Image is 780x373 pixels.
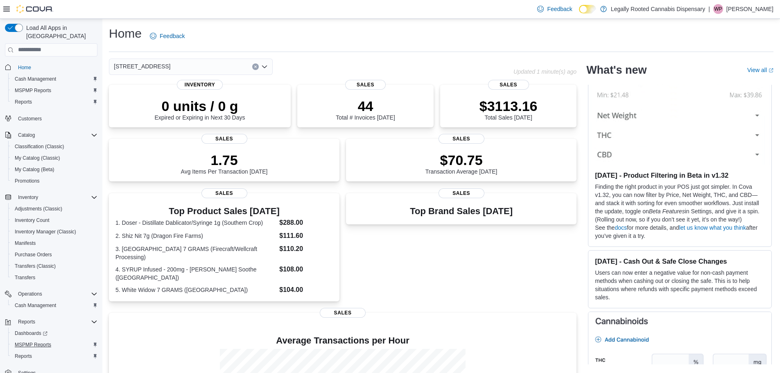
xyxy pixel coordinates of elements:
span: Reports [15,99,32,105]
em: Beta Features [649,208,685,215]
a: Cash Management [11,301,59,310]
a: Transfers [11,273,38,283]
span: Cash Management [15,302,56,309]
button: Promotions [8,175,101,187]
a: Feedback [534,1,575,17]
a: Purchase Orders [11,250,55,260]
a: View allExternal link [747,67,773,73]
span: Operations [15,289,97,299]
span: Inventory [18,194,38,201]
span: My Catalog (Classic) [15,155,60,161]
a: Inventory Manager (Classic) [11,227,79,237]
button: Reports [8,96,101,108]
dt: 4. SYRUP Infused - 200mg - [PERSON_NAME] Soothe ([GEOGRAPHIC_DATA]) [115,265,276,282]
span: Inventory Count [15,217,50,224]
span: Transfers [11,273,97,283]
svg: External link [769,68,773,73]
a: Cash Management [11,74,59,84]
p: Finding the right product in your POS just got simpler. In Cova v1.32, you can now filter by Pric... [595,183,765,224]
span: Dashboards [11,328,97,338]
button: Transfers [8,272,101,283]
a: Feedback [147,28,188,44]
button: Purchase Orders [8,249,101,260]
button: Reports [8,350,101,362]
button: Classification (Classic) [8,141,101,152]
span: Sales [345,80,386,90]
span: Inventory [177,80,223,90]
span: Sales [488,80,529,90]
a: MSPMP Reports [11,86,54,95]
a: Dashboards [11,328,51,338]
span: Customers [15,113,97,124]
span: Cash Management [11,301,97,310]
span: Catalog [18,132,35,138]
div: Total Sales [DATE] [479,98,538,121]
span: Adjustments (Classic) [11,204,97,214]
dt: 5. White Widow 7 GRAMS ([GEOGRAPHIC_DATA]) [115,286,276,294]
h3: [DATE] - Product Filtering in Beta in v1.32 [595,171,765,179]
a: MSPMP Reports [11,340,54,350]
span: Reports [18,319,35,325]
button: Adjustments (Classic) [8,203,101,215]
span: Inventory Manager (Classic) [15,228,76,235]
span: Cash Management [15,76,56,82]
p: Updated 1 minute(s) ago [513,68,577,75]
span: Purchase Orders [15,251,52,258]
a: Reports [11,351,35,361]
a: My Catalog (Classic) [11,153,63,163]
p: 44 [336,98,395,114]
button: Customers [2,113,101,124]
button: Manifests [8,237,101,249]
span: Sales [320,308,366,318]
button: Catalog [2,129,101,141]
button: Inventory [15,192,41,202]
span: Load All Apps in [GEOGRAPHIC_DATA] [23,24,97,40]
h4: Average Transactions per Hour [115,336,570,346]
span: Manifests [11,238,97,248]
span: Dashboards [15,330,47,337]
p: 1.75 [181,152,268,168]
span: My Catalog (Classic) [11,153,97,163]
button: Inventory Count [8,215,101,226]
p: $70.75 [425,152,497,168]
span: Sales [201,134,247,144]
button: Reports [2,316,101,328]
button: My Catalog (Beta) [8,164,101,175]
span: Adjustments (Classic) [15,206,62,212]
input: Dark Mode [579,5,596,14]
span: Transfers (Classic) [15,263,56,269]
span: Classification (Classic) [11,142,97,151]
a: Inventory Count [11,215,53,225]
button: MSPMP Reports [8,339,101,350]
p: Users can now enter a negative value for non-cash payment methods when cashing out or closing the... [595,269,765,301]
dd: $104.00 [279,285,333,295]
img: Cova [16,5,53,13]
p: $3113.16 [479,98,538,114]
button: Open list of options [261,63,268,70]
span: Home [15,62,97,72]
a: Adjustments (Classic) [11,204,66,214]
p: See the for more details, and after you’ve given it a try. [595,224,765,240]
div: Expired or Expiring in Next 30 Days [155,98,245,121]
dd: $110.20 [279,244,333,254]
span: Operations [18,291,42,297]
a: Reports [11,97,35,107]
p: 0 units / 0 g [155,98,245,114]
span: Promotions [15,178,40,184]
h3: Top Brand Sales [DATE] [410,206,513,216]
span: Purchase Orders [11,250,97,260]
div: Transaction Average [DATE] [425,152,497,175]
span: My Catalog (Beta) [11,165,97,174]
p: Legally Rooted Cannabis Dispensary [611,4,705,14]
span: [STREET_ADDRESS] [114,61,170,71]
span: WP [714,4,722,14]
button: Clear input [252,63,259,70]
dd: $108.00 [279,264,333,274]
a: let us know what you think [679,224,746,231]
span: MSPMP Reports [15,87,51,94]
button: Catalog [15,130,38,140]
div: William Prince [713,4,723,14]
span: Inventory Manager (Classic) [11,227,97,237]
button: My Catalog (Classic) [8,152,101,164]
dd: $288.00 [279,218,333,228]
